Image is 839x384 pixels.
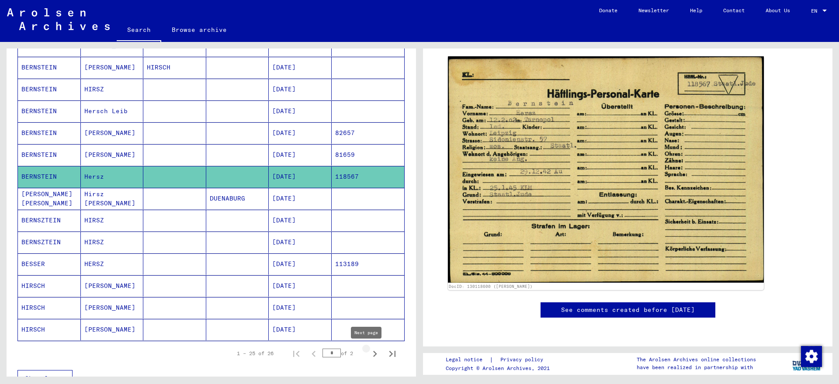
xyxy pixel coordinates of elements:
[637,356,756,363] p: The Arolsen Archives online collections
[81,122,144,144] mat-cell: [PERSON_NAME]
[81,253,144,275] mat-cell: HERSZ
[448,56,764,283] img: 001.jpg
[446,364,554,372] p: Copyright © Arolsen Archives, 2021
[18,100,81,122] mat-cell: BERNSTEIN
[18,144,81,166] mat-cell: BERNSTEIN
[801,346,822,367] img: Change consent
[206,188,269,209] mat-cell: DUENABURG
[446,355,554,364] div: |
[143,57,206,78] mat-cell: HIRSCH
[269,144,332,166] mat-cell: [DATE]
[332,144,405,166] mat-cell: 81659
[269,166,332,187] mat-cell: [DATE]
[25,374,60,382] span: Show less
[269,297,332,318] mat-cell: [DATE]
[446,355,489,364] a: Legal notice
[449,284,533,289] a: DocID: 130118600 ([PERSON_NAME])
[81,319,144,340] mat-cell: [PERSON_NAME]
[269,122,332,144] mat-cell: [DATE]
[305,345,322,362] button: Previous page
[493,355,554,364] a: Privacy policy
[366,345,384,362] button: Next page
[7,8,110,30] img: Arolsen_neg.svg
[18,319,81,340] mat-cell: HIRSCH
[18,79,81,100] mat-cell: BERNSTEIN
[322,349,366,357] div: of 2
[18,275,81,297] mat-cell: HIRSCH
[269,79,332,100] mat-cell: [DATE]
[81,188,144,209] mat-cell: Hirsz [PERSON_NAME]
[637,363,756,371] p: have been realized in partnership with
[269,57,332,78] mat-cell: [DATE]
[81,57,144,78] mat-cell: [PERSON_NAME]
[288,345,305,362] button: First page
[18,210,81,231] mat-cell: BERNSZTEIN
[18,297,81,318] mat-cell: HIRSCH
[269,319,332,340] mat-cell: [DATE]
[81,275,144,297] mat-cell: [PERSON_NAME]
[18,188,81,209] mat-cell: [PERSON_NAME] [PERSON_NAME]
[18,122,81,144] mat-cell: BERNSTEIN
[384,345,401,362] button: Last page
[269,253,332,275] mat-cell: [DATE]
[18,166,81,187] mat-cell: BERNSTEIN
[117,19,161,42] a: Search
[332,166,405,187] mat-cell: 118567
[81,79,144,100] mat-cell: HIRSZ
[269,275,332,297] mat-cell: [DATE]
[332,253,405,275] mat-cell: 113189
[561,305,695,315] a: See comments created before [DATE]
[237,349,274,357] div: 1 – 25 of 26
[790,353,823,374] img: yv_logo.png
[18,57,81,78] mat-cell: BERNSTEIN
[332,122,405,144] mat-cell: 82657
[811,8,821,14] span: EN
[81,144,144,166] mat-cell: [PERSON_NAME]
[81,297,144,318] mat-cell: [PERSON_NAME]
[269,232,332,253] mat-cell: [DATE]
[81,210,144,231] mat-cell: HIRSZ
[161,19,237,40] a: Browse archive
[18,232,81,253] mat-cell: BERNSZTEIN
[269,210,332,231] mat-cell: [DATE]
[269,100,332,122] mat-cell: [DATE]
[269,188,332,209] mat-cell: [DATE]
[18,253,81,275] mat-cell: BESSER
[81,100,144,122] mat-cell: Hersch Leib
[81,232,144,253] mat-cell: HIRSZ
[81,166,144,187] mat-cell: Hersz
